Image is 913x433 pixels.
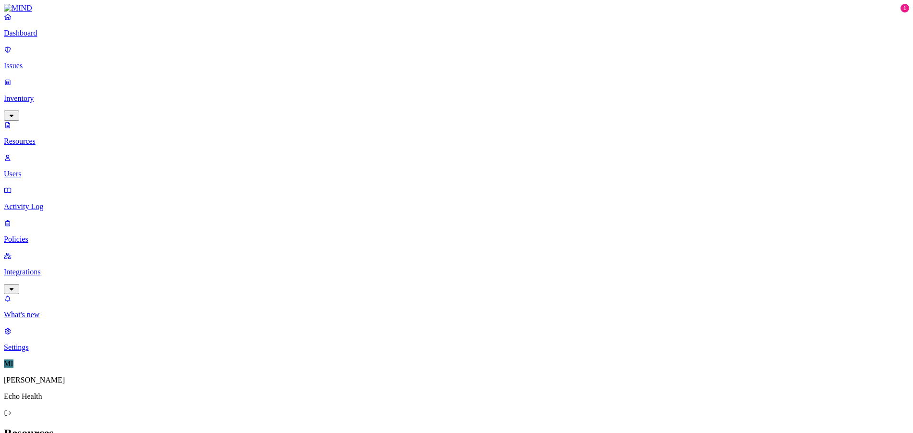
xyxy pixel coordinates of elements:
a: What's new [4,294,909,319]
a: Settings [4,327,909,352]
a: MIND [4,4,909,12]
a: Activity Log [4,186,909,211]
p: Policies [4,235,909,244]
p: Echo Health [4,392,909,401]
a: Resources [4,121,909,146]
p: Inventory [4,94,909,103]
p: Users [4,170,909,178]
a: Users [4,153,909,178]
p: Activity Log [4,202,909,211]
div: 1 [901,4,909,12]
span: MI [4,359,13,368]
p: What's new [4,310,909,319]
p: Settings [4,343,909,352]
a: Policies [4,219,909,244]
p: Resources [4,137,909,146]
img: MIND [4,4,32,12]
p: Issues [4,62,909,70]
p: [PERSON_NAME] [4,376,909,384]
p: Dashboard [4,29,909,37]
a: Dashboard [4,12,909,37]
a: Integrations [4,251,909,293]
p: Integrations [4,268,909,276]
a: Inventory [4,78,909,119]
a: Issues [4,45,909,70]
